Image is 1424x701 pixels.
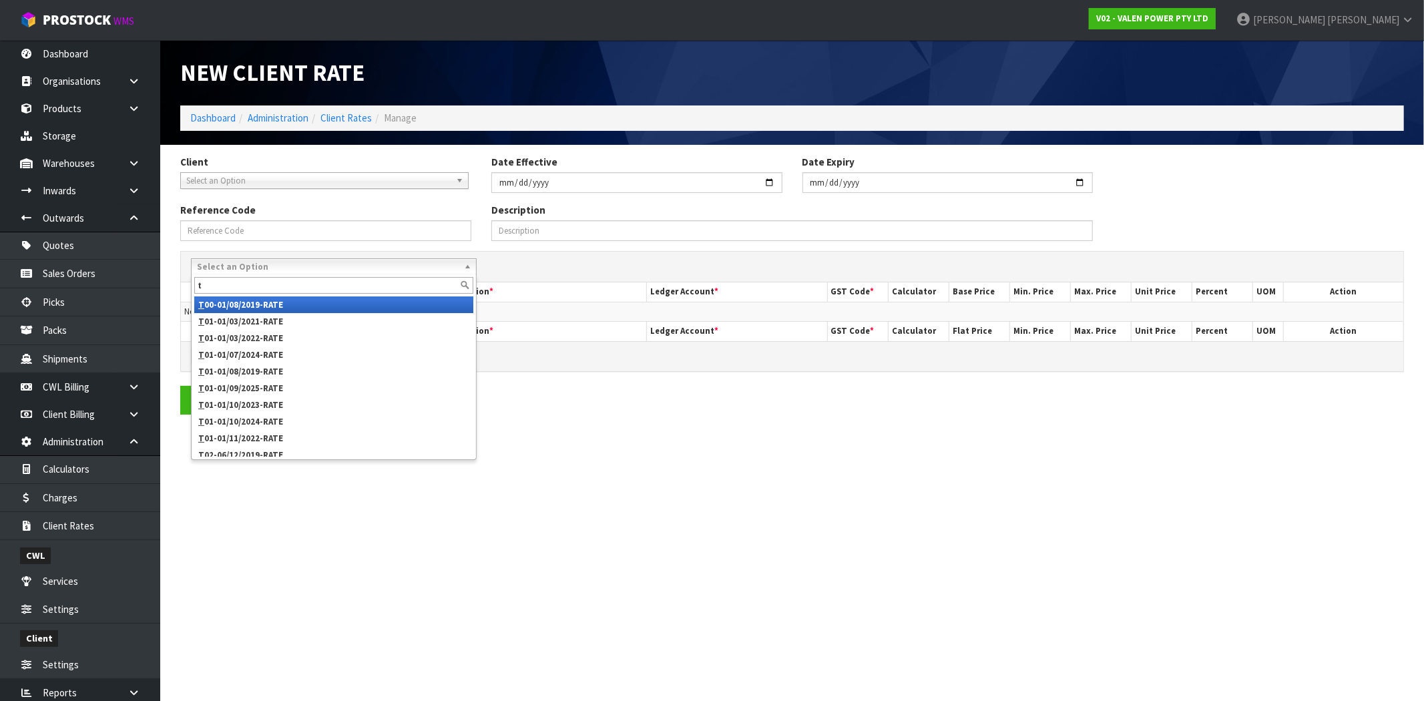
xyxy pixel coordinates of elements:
input: Description [491,220,1094,241]
th: Ledger Account [647,282,828,302]
em: T [198,332,204,344]
img: cube-alt.png [20,11,37,28]
label: Date Expiry [802,155,855,169]
th: Flat Price [949,322,1010,341]
td: No charges. [181,302,1403,321]
em: T [198,399,204,411]
th: # [181,282,211,302]
th: Charge Description [406,322,646,341]
li: 01-01/11/2022-RATE [194,430,473,447]
button: Save [180,386,226,415]
th: # [181,322,211,341]
th: Unit Price [1132,322,1192,341]
strong: V02 - VALEN POWER PTY LTD [1096,13,1208,24]
th: Action [1283,282,1403,302]
li: 01-01/10/2023-RATE [194,397,473,413]
a: Dashboard [190,111,236,124]
th: GST Code [827,282,888,302]
th: Ledger Account [647,322,828,341]
th: Calculator [888,282,949,302]
span: ProStock [43,11,111,29]
li: 01-01/03/2021-RATE [194,313,473,330]
em: T [198,449,204,461]
li: 01-01/07/2024-RATE [194,346,473,363]
th: Percent [1192,282,1253,302]
th: Action [1283,322,1403,341]
em: T [198,383,204,394]
span: CWL [20,547,51,564]
span: Select an Option [186,173,451,189]
a: Administration [248,111,308,124]
th: Charge Description [406,282,646,302]
span: Select an Option [197,259,459,275]
em: T [198,349,204,361]
th: Base Price [949,282,1010,302]
th: Max. Price [1071,282,1132,302]
em: T [198,316,204,327]
th: Percent [1192,322,1253,341]
th: UOM [1252,282,1283,302]
span: Manage [384,111,417,124]
a: V02 - VALEN POWER PTY LTD [1089,8,1216,29]
li: 01-01/03/2022-RATE [194,330,473,346]
span: [PERSON_NAME] [1327,13,1399,26]
span: New Client Rate [180,58,365,87]
th: Min. Price [1010,282,1071,302]
th: Unit Price [1132,282,1192,302]
em: T [198,433,204,444]
small: WMS [113,15,134,27]
span: Client [20,630,58,647]
li: 01-01/10/2024-RATE [194,413,473,430]
a: Client Rates [320,111,372,124]
th: Max. Price [1071,322,1132,341]
th: Calculator [888,322,949,341]
em: T [198,416,204,427]
span: [PERSON_NAME] [1253,13,1325,26]
th: UOM [1252,322,1283,341]
li: 02-06/12/2019-RATE [194,447,473,463]
li: 01-01/08/2019-RATE [194,363,473,380]
input: Reference Code [180,220,471,241]
label: Client [180,155,208,169]
th: GST Code [827,322,888,341]
label: Description [491,203,545,217]
em: T [198,366,204,377]
label: Date Effective [491,155,557,169]
label: Reference Code [180,203,256,217]
em: T [198,299,204,310]
th: Min. Price [1010,322,1071,341]
li: 00-01/08/2019-RATE [194,296,473,313]
li: 01-01/09/2025-RATE [194,380,473,397]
